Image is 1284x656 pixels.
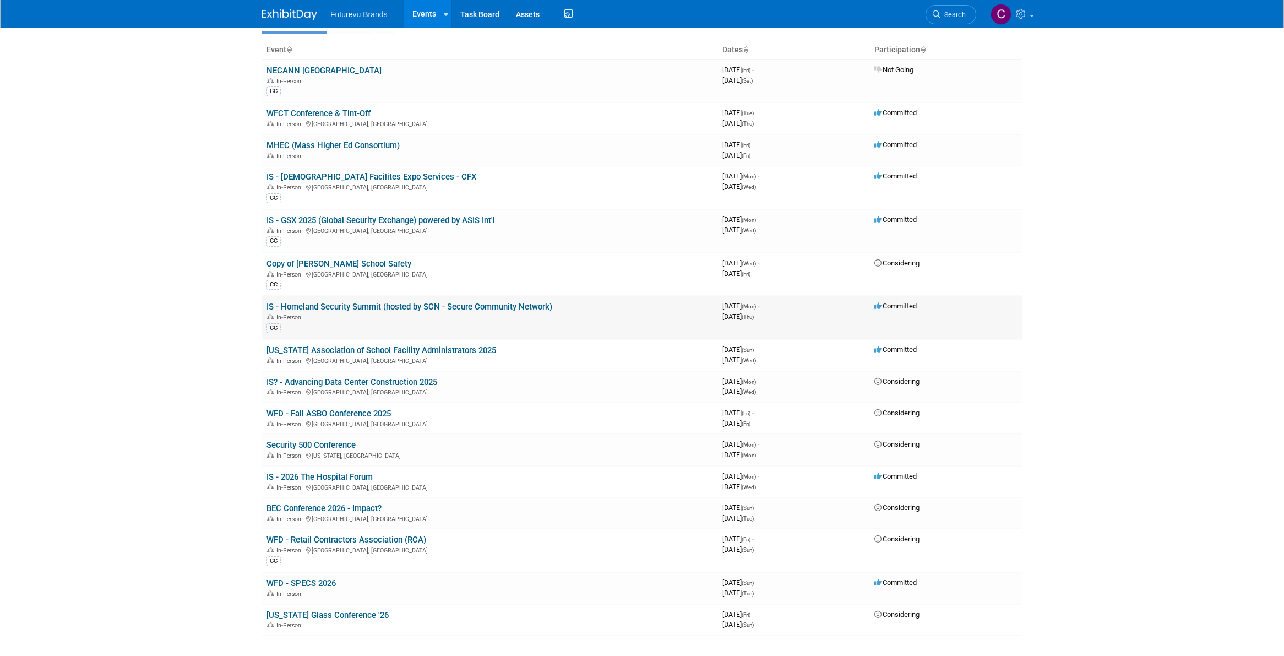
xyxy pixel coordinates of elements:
a: WFD - Fall ASBO Conference 2025 [266,409,391,419]
a: NECANN [GEOGRAPHIC_DATA] [266,66,382,75]
img: In-Person Event [267,516,274,521]
div: [GEOGRAPHIC_DATA], [GEOGRAPHIC_DATA] [266,269,714,278]
span: (Fri) [742,421,750,427]
img: In-Person Event [267,121,274,126]
span: [DATE] [722,119,754,127]
span: In-Person [276,516,304,523]
span: [DATE] [722,109,757,117]
img: In-Person Event [267,357,274,363]
span: Considering [874,377,920,386]
span: [DATE] [722,312,754,321]
span: Committed [874,578,917,587]
img: In-Person Event [267,452,274,458]
span: Committed [874,302,917,310]
span: (Fri) [742,142,750,148]
span: Committed [874,345,917,354]
span: Futurevu Brands [330,10,388,19]
a: IS - [DEMOGRAPHIC_DATA] Facilites Expo Services - CFX [266,172,476,182]
div: [GEOGRAPHIC_DATA], [GEOGRAPHIC_DATA] [266,482,714,491]
span: (Fri) [742,410,750,416]
img: CHERYL CLOWES [991,4,1011,25]
a: [US_STATE] Glass Conference '26 [266,610,389,620]
a: MHEC (Mass Higher Ed Consortium) [266,140,400,150]
span: (Tue) [742,590,754,597]
span: (Tue) [742,516,754,522]
span: Search [940,10,966,19]
img: In-Person Event [267,421,274,426]
span: [DATE] [722,503,757,512]
span: (Wed) [742,261,756,267]
span: (Sat) [742,78,753,84]
span: - [752,409,754,417]
a: Search [926,5,976,24]
span: [DATE] [722,140,754,149]
span: In-Person [276,314,304,321]
span: (Wed) [742,227,756,234]
span: Committed [874,109,917,117]
img: In-Person Event [267,484,274,490]
span: - [755,345,757,354]
span: - [755,503,757,512]
div: [GEOGRAPHIC_DATA], [GEOGRAPHIC_DATA] [266,119,714,128]
a: [US_STATE] Association of School Facility Administrators 2025 [266,345,496,355]
span: Considering [874,409,920,417]
span: In-Person [276,484,304,491]
span: (Fri) [742,67,750,73]
span: [DATE] [722,620,754,628]
span: (Tue) [742,110,754,116]
span: In-Person [276,184,304,191]
div: [GEOGRAPHIC_DATA], [GEOGRAPHIC_DATA] [266,419,714,428]
span: [DATE] [722,419,750,427]
span: (Thu) [742,314,754,320]
img: In-Person Event [267,590,274,596]
span: Committed [874,140,917,149]
span: - [752,140,754,149]
span: [DATE] [722,514,754,522]
div: [GEOGRAPHIC_DATA], [GEOGRAPHIC_DATA] [266,545,714,554]
span: In-Person [276,622,304,629]
span: Considering [874,610,920,619]
span: In-Person [276,227,304,235]
span: - [755,109,757,117]
div: CC [266,556,281,566]
span: - [752,66,754,74]
span: (Fri) [742,612,750,618]
span: Not Going [874,66,913,74]
img: In-Person Event [267,271,274,277]
span: Committed [874,172,917,180]
span: (Sun) [742,622,754,628]
span: (Mon) [742,379,756,385]
span: [DATE] [722,172,759,180]
span: (Mon) [742,452,756,458]
th: Event [262,41,718,59]
span: (Fri) [742,153,750,159]
span: Committed [874,215,917,224]
span: [DATE] [722,76,753,84]
span: [DATE] [722,578,757,587]
span: In-Person [276,421,304,428]
img: In-Person Event [267,78,274,83]
span: [DATE] [722,472,759,480]
img: In-Person Event [267,153,274,158]
img: In-Person Event [267,622,274,627]
a: Sort by Start Date [743,45,748,54]
span: (Mon) [742,303,756,310]
img: In-Person Event [267,314,274,319]
span: [DATE] [722,409,754,417]
a: IS - 2026 The Hospital Forum [266,472,373,482]
span: In-Person [276,153,304,160]
span: [DATE] [722,387,756,395]
span: - [755,578,757,587]
div: CC [266,193,281,203]
a: Copy of [PERSON_NAME] School Safety [266,259,411,269]
span: (Thu) [742,121,754,127]
span: Considering [874,440,920,448]
img: In-Person Event [267,389,274,394]
a: Security 500 Conference [266,440,356,450]
span: In-Person [276,121,304,128]
span: [DATE] [722,535,754,543]
a: IS - Homeland Security Summit (hosted by SCN - Secure Community Network) [266,302,552,312]
span: [DATE] [722,66,754,74]
span: (Fri) [742,271,750,277]
span: [DATE] [722,151,750,159]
